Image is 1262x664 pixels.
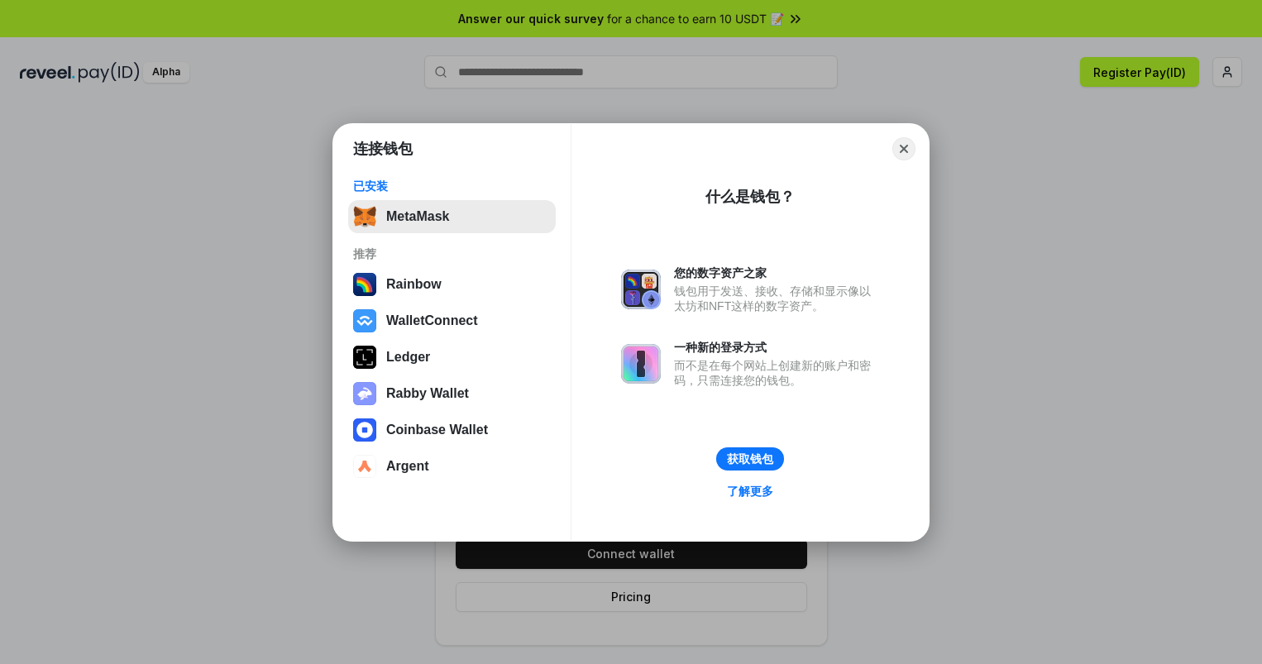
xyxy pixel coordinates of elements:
div: 获取钱包 [727,451,773,466]
a: 了解更多 [717,480,783,502]
div: Rainbow [386,277,442,292]
img: svg+xml,%3Csvg%20xmlns%3D%22http%3A%2F%2Fwww.w3.org%2F2000%2Fsvg%22%20fill%3D%22none%22%20viewBox... [621,344,661,384]
img: svg+xml,%3Csvg%20width%3D%2228%22%20height%3D%2228%22%20viewBox%3D%220%200%2028%2028%22%20fill%3D... [353,455,376,478]
div: Coinbase Wallet [386,423,488,437]
button: WalletConnect [348,304,556,337]
div: 您的数字资产之家 [674,265,879,280]
div: Argent [386,459,429,474]
img: svg+xml,%3Csvg%20width%3D%22120%22%20height%3D%22120%22%20viewBox%3D%220%200%20120%20120%22%20fil... [353,273,376,296]
button: Ledger [348,341,556,374]
img: svg+xml,%3Csvg%20width%3D%2228%22%20height%3D%2228%22%20viewBox%3D%220%200%2028%2028%22%20fill%3D... [353,309,376,332]
img: svg+xml,%3Csvg%20xmlns%3D%22http%3A%2F%2Fwww.w3.org%2F2000%2Fsvg%22%20fill%3D%22none%22%20viewBox... [353,382,376,405]
div: 什么是钱包？ [705,187,795,207]
div: 而不是在每个网站上创建新的账户和密码，只需连接您的钱包。 [674,358,879,388]
button: Coinbase Wallet [348,413,556,447]
div: WalletConnect [386,313,478,328]
h1: 连接钱包 [353,139,413,159]
img: svg+xml,%3Csvg%20fill%3D%22none%22%20height%3D%2233%22%20viewBox%3D%220%200%2035%2033%22%20width%... [353,205,376,228]
div: 已安装 [353,179,551,193]
button: Rainbow [348,268,556,301]
div: MetaMask [386,209,449,224]
button: Close [892,137,915,160]
button: MetaMask [348,200,556,233]
div: Ledger [386,350,430,365]
img: svg+xml,%3Csvg%20xmlns%3D%22http%3A%2F%2Fwww.w3.org%2F2000%2Fsvg%22%20fill%3D%22none%22%20viewBox... [621,270,661,309]
button: Argent [348,450,556,483]
button: 获取钱包 [716,447,784,471]
img: svg+xml,%3Csvg%20xmlns%3D%22http%3A%2F%2Fwww.w3.org%2F2000%2Fsvg%22%20width%3D%2228%22%20height%3... [353,346,376,369]
div: Rabby Wallet [386,386,469,401]
button: Rabby Wallet [348,377,556,410]
div: 了解更多 [727,484,773,499]
div: 一种新的登录方式 [674,340,879,355]
div: 推荐 [353,246,551,261]
img: svg+xml,%3Csvg%20width%3D%2228%22%20height%3D%2228%22%20viewBox%3D%220%200%2028%2028%22%20fill%3D... [353,418,376,442]
div: 钱包用于发送、接收、存储和显示像以太坊和NFT这样的数字资产。 [674,284,879,313]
